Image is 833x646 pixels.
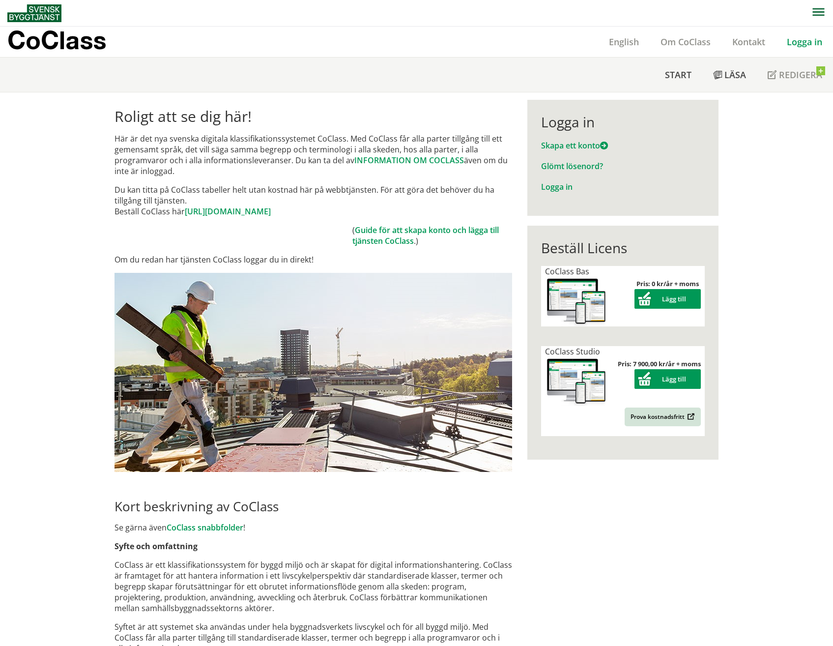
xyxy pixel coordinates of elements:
[545,277,608,326] img: coclass-license.jpg
[702,58,757,92] a: Läsa
[115,133,512,176] p: Här är det nya svenska digitala klassifikationssystemet CoClass. Med CoClass får alla parter till...
[541,140,608,151] a: Skapa ett konto
[541,181,573,192] a: Logga in
[541,161,603,172] a: Glömt lösenord?
[634,369,701,389] button: Lägg till
[185,206,271,217] a: [URL][DOMAIN_NAME]
[545,346,600,357] span: CoClass Studio
[7,34,106,46] p: CoClass
[541,114,705,130] div: Logga in
[634,294,701,303] a: Lägg till
[598,36,650,48] a: English
[545,266,589,277] span: CoClass Bas
[7,4,61,22] img: Svensk Byggtjänst
[665,69,691,81] span: Start
[618,359,701,368] strong: Pris: 7 900,00 kr/år + moms
[115,499,512,514] h2: Kort beskrivning av CoClass
[724,69,746,81] span: Läsa
[7,27,127,57] a: CoClass
[776,36,833,48] a: Logga in
[686,413,695,420] img: Outbound.png
[634,375,701,383] a: Lägg till
[115,254,512,265] p: Om du redan har tjänsten CoClass loggar du in direkt!
[352,225,512,246] td: ( .)
[636,279,699,288] strong: Pris: 0 kr/år + moms
[352,225,499,246] a: Guide för att skapa konto och lägga till tjänsten CoClass
[634,289,701,309] button: Lägg till
[625,408,701,426] a: Prova kostnadsfritt
[167,522,243,533] a: CoClass snabbfolder
[721,36,776,48] a: Kontakt
[354,155,464,166] a: INFORMATION OM COCLASS
[654,58,702,92] a: Start
[115,273,512,472] img: login.jpg
[541,239,705,256] div: Beställ Licens
[115,108,512,125] h1: Roligt att se dig här!
[115,559,512,614] p: CoClass är ett klassifikationssystem för byggd miljö och är skapat för digital informationshanter...
[115,522,512,533] p: Se gärna även !
[650,36,721,48] a: Om CoClass
[545,357,608,407] img: coclass-license.jpg
[115,184,512,217] p: Du kan titta på CoClass tabeller helt utan kostnad här på webbtjänsten. För att göra det behöver ...
[115,541,198,552] strong: Syfte och omfattning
